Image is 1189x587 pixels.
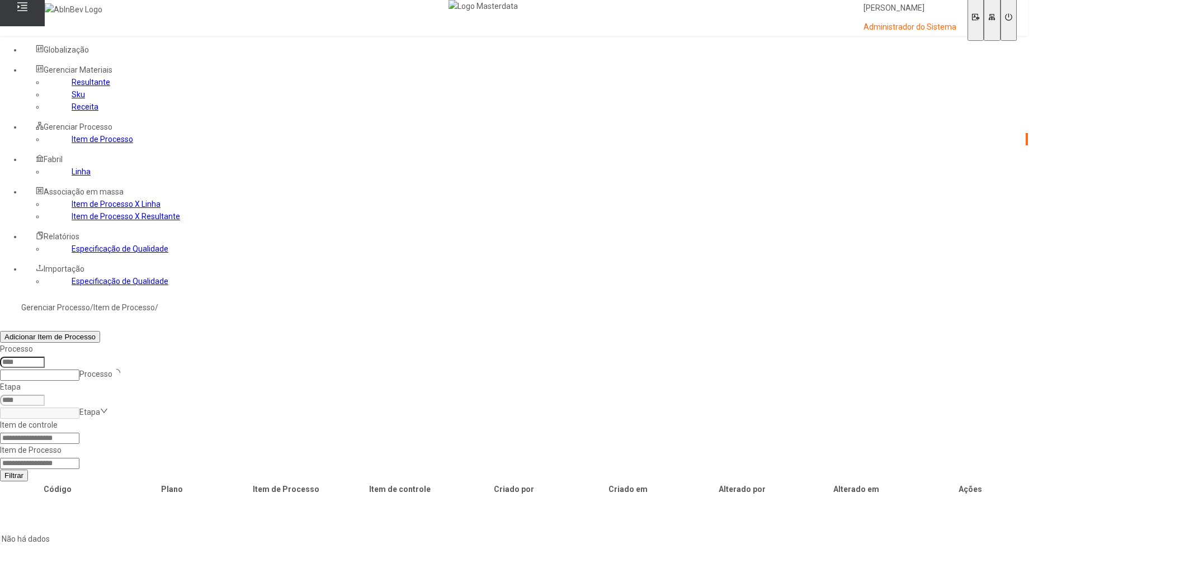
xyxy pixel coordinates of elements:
a: Resultante [72,78,110,87]
span: Importação [44,264,84,273]
a: Linha [72,167,91,176]
th: Código [1,482,114,496]
a: Gerenciar Processo [21,303,90,312]
a: Receita [72,102,98,111]
a: Item de Processo X Resultante [72,212,180,221]
span: Globalização [44,45,89,54]
span: Gerenciar Materiais [44,65,112,74]
span: Adicionar Item de Processo [4,333,96,341]
span: Filtrar [4,471,23,480]
a: Sku [72,90,85,99]
p: Não há dados [2,533,1020,545]
th: Item de controle [343,482,456,496]
th: Plano [115,482,228,496]
img: AbInBev Logo [45,3,102,16]
th: Criado em [572,482,685,496]
nz-select-placeholder: Processo [79,370,112,378]
p: Administrador do Sistema [864,22,956,33]
p: [PERSON_NAME] [864,3,956,14]
nz-breadcrumb-separator: / [90,303,93,312]
th: Ações [914,482,1027,496]
nz-select-placeholder: Etapa [79,408,100,416]
a: Item de Processo [72,135,133,144]
a: Especificação de Qualidade [72,244,168,253]
span: Relatórios [44,232,79,241]
nz-breadcrumb-separator: / [155,303,158,312]
th: Criado por [457,482,570,496]
th: Item de Processo [229,482,342,496]
span: Gerenciar Processo [44,122,112,131]
th: Alterado em [800,482,913,496]
span: Fabril [44,155,63,164]
span: Associação em massa [44,187,124,196]
a: Especificação de Qualidade [72,277,168,286]
th: Alterado por [686,482,799,496]
a: Item de Processo X Linha [72,200,161,209]
a: Item de Processo [93,303,155,312]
